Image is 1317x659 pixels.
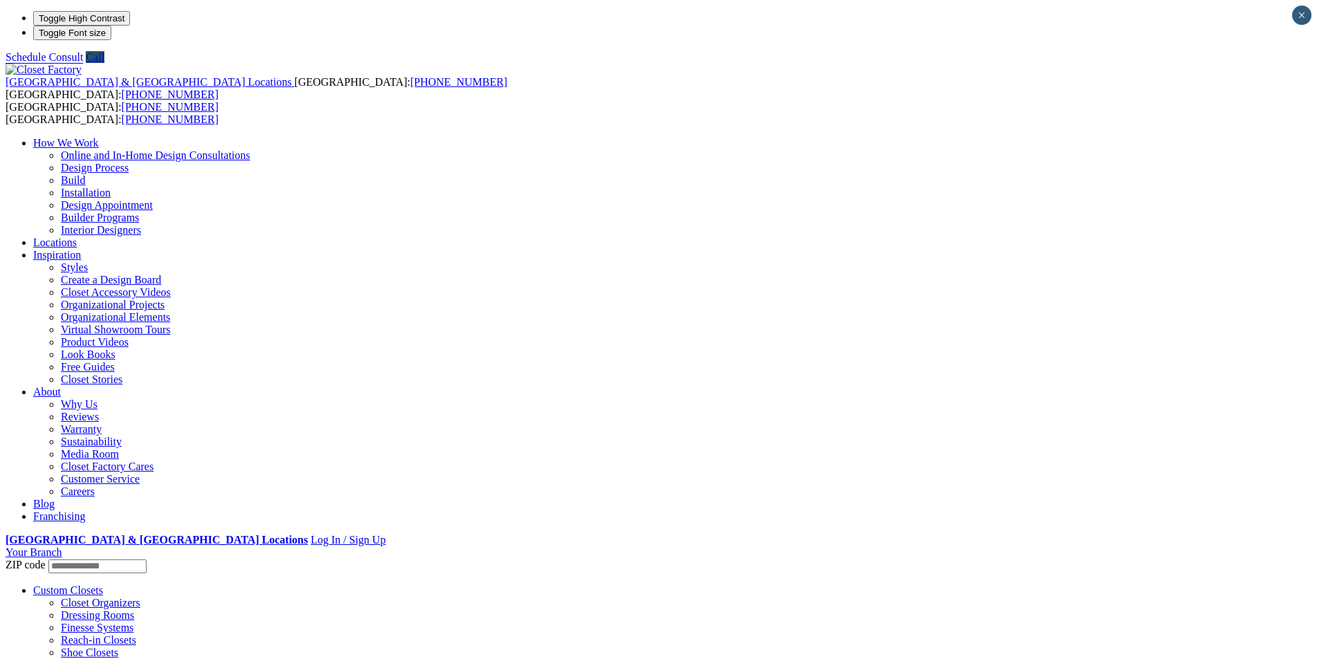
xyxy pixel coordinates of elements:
a: Look Books [61,349,115,360]
a: Builder Programs [61,212,139,223]
a: Build [61,174,86,186]
a: [PHONE_NUMBER] [122,101,218,113]
a: Closet Factory Cares [61,461,153,472]
a: Organizational Projects [61,299,165,310]
a: [PHONE_NUMBER] [410,76,507,88]
a: About [33,386,61,398]
a: Closet Accessory Videos [61,286,171,298]
span: [GEOGRAPHIC_DATA]: [GEOGRAPHIC_DATA]: [6,101,218,125]
a: Media Room [61,448,119,460]
a: Schedule Consult [6,51,83,63]
a: How We Work [33,137,99,149]
a: [PHONE_NUMBER] [122,113,218,125]
span: [GEOGRAPHIC_DATA]: [GEOGRAPHIC_DATA]: [6,76,507,100]
a: Custom Closets [33,584,103,596]
span: Toggle Font size [39,28,106,38]
a: [GEOGRAPHIC_DATA] & [GEOGRAPHIC_DATA] Locations [6,76,295,88]
a: Call [86,51,104,63]
a: Franchising [33,510,86,522]
a: Customer Service [61,473,140,485]
a: Blog [33,498,55,510]
span: Toggle High Contrast [39,13,124,24]
a: Careers [61,485,95,497]
a: Design Appointment [61,199,153,211]
button: Toggle High Contrast [33,11,130,26]
a: Product Videos [61,336,129,348]
a: Shoe Closets [61,647,118,658]
a: Finesse Systems [61,622,133,633]
a: [PHONE_NUMBER] [122,89,218,100]
a: Interior Designers [61,224,141,236]
a: Reviews [61,411,99,423]
a: Warranty [61,423,102,435]
a: Locations [33,236,77,248]
a: Dressing Rooms [61,609,134,621]
span: [GEOGRAPHIC_DATA] & [GEOGRAPHIC_DATA] Locations [6,76,292,88]
img: Closet Factory [6,64,82,76]
a: Inspiration [33,249,81,261]
span: ZIP code [6,559,46,570]
button: Toggle Font size [33,26,111,40]
a: Closet Stories [61,373,122,385]
a: [GEOGRAPHIC_DATA] & [GEOGRAPHIC_DATA] Locations [6,534,308,546]
a: Online and In-Home Design Consultations [61,149,250,161]
a: Installation [61,187,111,198]
input: Enter your Zip code [48,559,147,573]
button: Close [1292,6,1311,25]
a: Free Guides [61,361,115,373]
a: Styles [61,261,88,273]
a: Why Us [61,398,97,410]
a: Virtual Showroom Tours [61,324,171,335]
a: Design Process [61,162,129,174]
a: Your Branch [6,546,62,558]
a: Sustainability [61,436,122,447]
a: Organizational Elements [61,311,170,323]
a: Log In / Sign Up [310,534,385,546]
a: Closet Organizers [61,597,140,609]
a: Reach-in Closets [61,634,136,646]
a: Create a Design Board [61,274,161,286]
